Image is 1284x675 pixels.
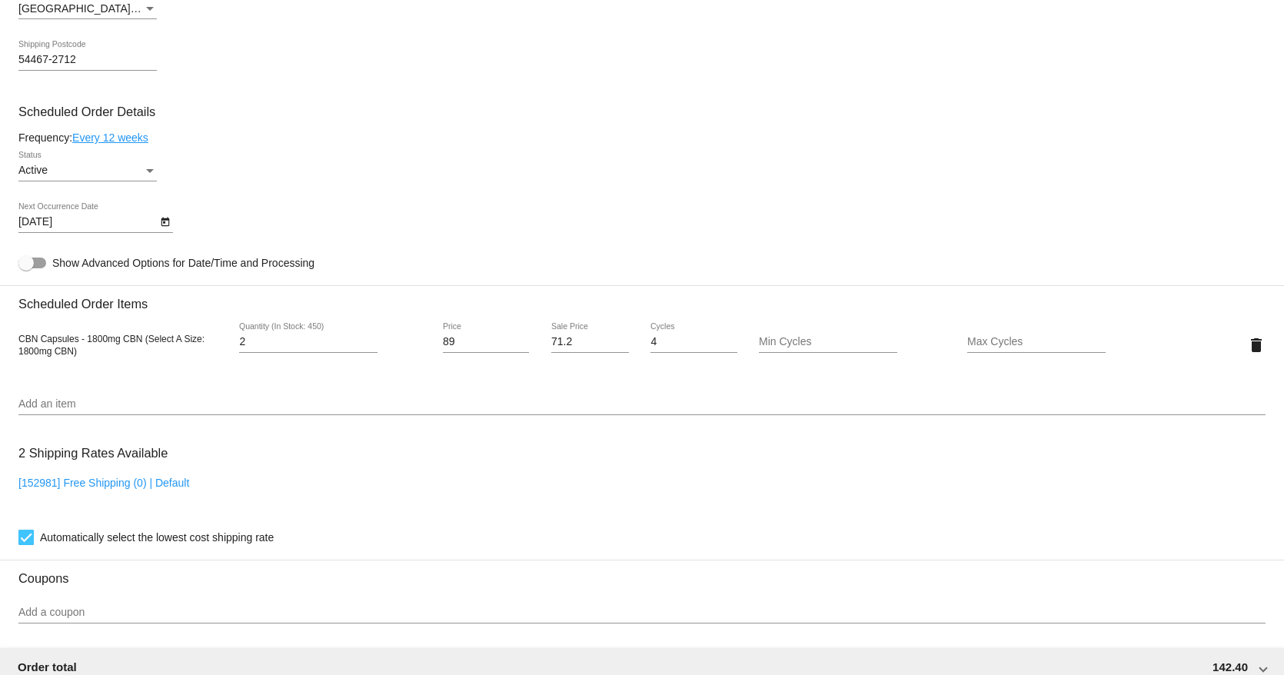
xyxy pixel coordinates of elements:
input: Shipping Postcode [18,54,157,66]
a: Every 12 weeks [72,131,148,144]
span: Show Advanced Options for Date/Time and Processing [52,255,314,271]
h3: 2 Shipping Rates Available [18,437,168,470]
mat-icon: delete [1247,336,1266,354]
span: Order total [18,660,77,673]
button: Open calendar [157,213,173,229]
input: Quantity (In Stock: 450) [239,336,378,348]
span: [GEOGRAPHIC_DATA] | [US_STATE] [18,2,199,15]
span: 142.40 [1212,660,1248,673]
h3: Coupons [18,560,1266,586]
span: CBN Capsules - 1800mg CBN (Select A Size: 1800mg CBN) [18,334,205,357]
mat-select: Status [18,165,157,177]
input: Sale Price [551,336,629,348]
input: Max Cycles [967,336,1106,348]
span: Automatically select the lowest cost shipping rate [40,528,274,547]
h3: Scheduled Order Details [18,105,1266,119]
input: Min Cycles [759,336,897,348]
a: [152981] Free Shipping (0) | Default [18,477,189,489]
input: Add a coupon [18,607,1266,619]
div: Frequency: [18,131,1266,144]
mat-select: Shipping State [18,3,157,15]
span: Active [18,164,48,176]
input: Cycles [650,336,737,348]
input: Price [443,336,529,348]
h3: Scheduled Order Items [18,285,1266,311]
input: Next Occurrence Date [18,216,157,228]
input: Add an item [18,398,1266,411]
